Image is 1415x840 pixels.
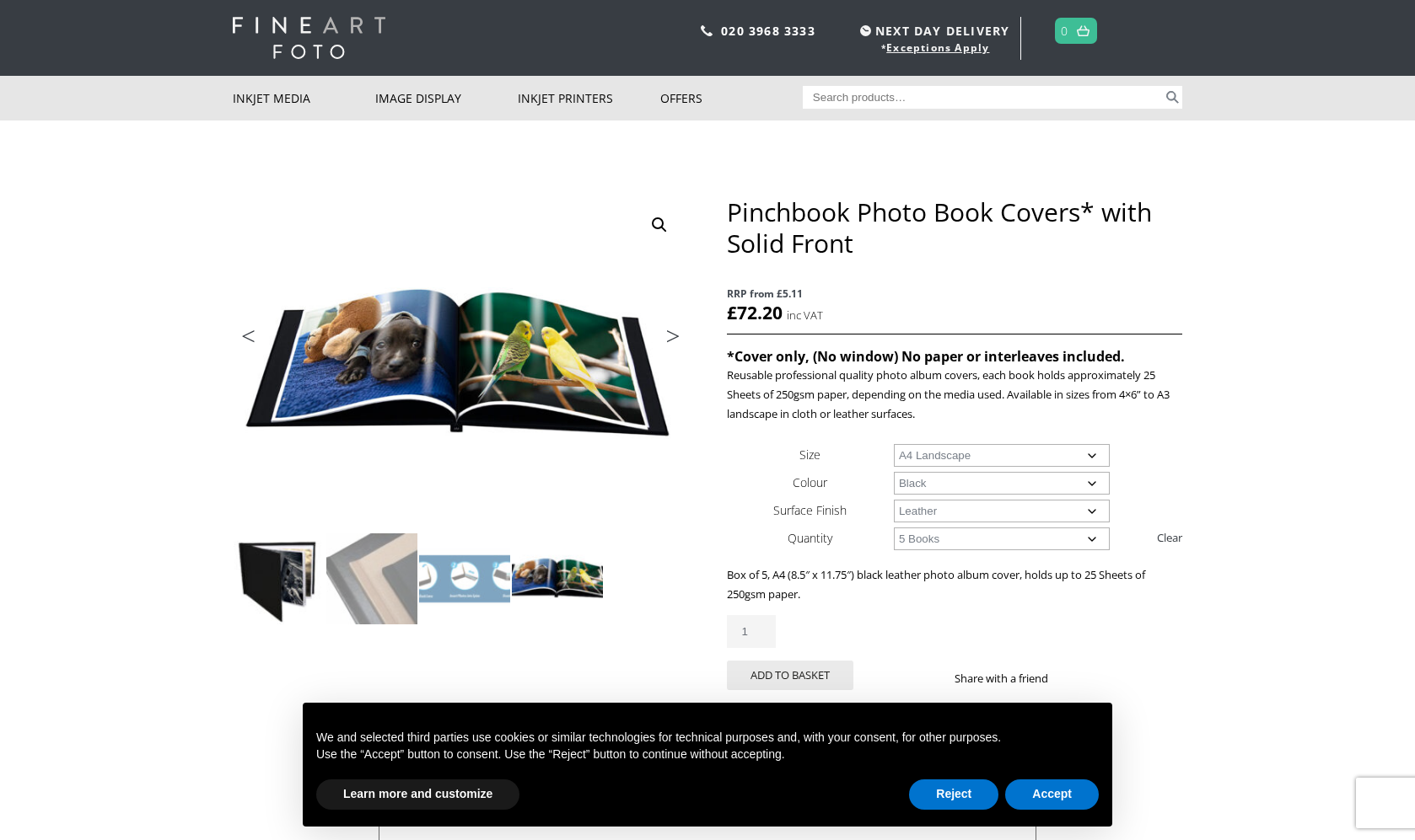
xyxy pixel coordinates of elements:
input: Search products… [803,86,1164,109]
a: 0 [1061,19,1068,43]
p: Use the “Accept” button to consent. Use the “Reject” button to continue without accepting. [316,746,1099,763]
p: We and selected third parties use cookies or similar technologies for technical purposes and, wit... [316,730,1099,746]
img: Pinchbook Photo Book Covers* with Solid Front - Image 6 [326,626,417,717]
img: facebook sharing button [1068,671,1082,685]
img: Pinchbook Photo Book Covers* with Solid Front - Image 5 [234,626,325,717]
img: email sharing button [1109,671,1122,685]
img: Pinchbook Photo Book Covers* with Solid Front - Image 3 [419,533,510,624]
img: basket.svg [1077,25,1089,36]
a: Inkjet Media [233,76,375,120]
img: Pinchbook Photo Book Covers* with Solid Front - Image 8 [512,626,603,717]
span: RRP from £5.11 [727,284,1182,303]
label: Surface Finish [773,502,847,518]
img: Pinchbook Photo Book Covers* with Solid Front - Image 7 [419,626,510,717]
input: Product quantity [727,615,776,648]
label: Quantity [788,530,832,546]
img: Pinchbook Photo Book Covers* with Solid Front - Image 4 [512,533,603,624]
label: Size [799,447,820,463]
img: time.svg [860,25,871,36]
div: Notice [289,689,1126,840]
a: 020 3968 3333 [721,23,815,39]
span: £ [727,301,737,324]
a: Inkjet Printers [518,76,660,120]
a: View full-screen image gallery [644,210,675,240]
img: phone.svg [701,25,713,36]
button: Reject [909,779,998,810]
button: Learn more and customize [316,779,519,810]
h4: *Cover only, (No window) No paper or interleaves included. [727,347,1182,366]
img: Pinchbook Photo Book Covers* with Solid Front - Image 2 [326,533,417,624]
a: Exceptions Apply [886,40,989,55]
p: Reusable professional quality photo album covers, each book holds approximately 25 Sheets of 250g... [727,366,1182,424]
a: Clear options [1157,524,1182,551]
a: Image Display [375,76,518,120]
button: Accept [1005,779,1099,810]
bdi: 72.20 [727,301,783,324]
img: logo-white.svg [233,17,385,59]
h1: Pinchbook Photo Book Covers* with Solid Front [727,196,1182,259]
img: Pinchbook Photo Book Covers* with Solid Front [234,533,325,624]
button: Search [1163,86,1182,109]
p: Box of 5, A4 (8.5″ x 11.75″) black leather photo album cover, holds up to 25 Sheets of 250gsm paper. [727,565,1182,604]
p: Share with a friend [955,669,1068,688]
label: Colour [793,474,827,490]
img: twitter sharing button [1089,671,1102,685]
span: NEXT DAY DELIVERY [856,21,1009,40]
button: Add to basket [727,661,853,690]
a: Offers [660,76,803,120]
